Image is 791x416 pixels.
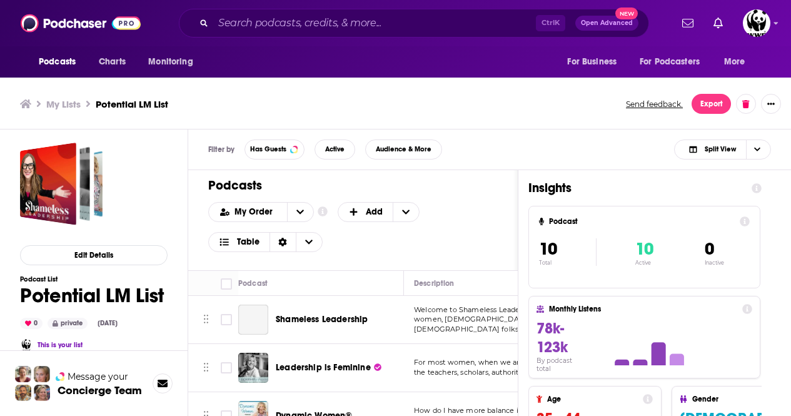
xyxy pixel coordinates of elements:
span: the teachers, scholars, authorities and models are [414,368,585,377]
span: Message your [68,370,128,383]
span: New [615,8,638,19]
img: User Profile [743,9,770,37]
input: Search podcasts, credits, & more... [213,13,536,33]
span: Podcasts [39,53,76,71]
p: Active [635,260,653,266]
h1: Podcasts [208,178,488,193]
span: women, [DEMOGRAPHIC_DATA] people, [DEMOGRAPHIC_DATA] folks, and [414,315,558,333]
a: Leadership is Feminine [276,362,381,374]
button: open menu [30,50,92,74]
span: Audience & More [376,146,431,153]
h1: Potential LM List [20,283,164,308]
span: 78k-123k [537,319,568,357]
span: Toggle select row [221,362,232,373]
div: private [48,318,88,329]
a: Shameless Leadership [276,313,368,326]
a: Show notifications dropdown [677,13,698,34]
div: [DATE] [93,318,123,328]
span: Open Advanced [581,20,633,26]
span: Toggle select row [221,314,232,325]
span: Charts [99,53,126,71]
a: Shameless Leadership [238,305,268,335]
div: Search podcasts, credits, & more... [179,9,649,38]
a: Show notifications dropdown [708,13,728,34]
span: For Business [567,53,617,71]
button: Choose View [208,232,323,252]
span: Leadership is Feminine [276,362,371,373]
span: For Podcasters [640,53,700,71]
img: Leadership is Feminine [238,353,268,383]
span: For most women, when we are invited to study leadership [414,358,617,367]
h3: Potential LM List [96,98,168,110]
span: My Order [234,208,277,216]
h3: Concierge Team [58,384,142,397]
button: Choose View [674,140,771,160]
img: Barbara Profile [34,385,50,401]
h3: Filter by [208,145,234,154]
button: Open AdvancedNew [575,16,638,31]
span: Ctrl K [536,15,565,31]
button: Move [202,358,210,377]
button: open menu [715,50,761,74]
a: My Lists [46,98,81,110]
a: Charts [91,50,133,74]
img: Sydney Profile [15,366,31,382]
button: open menu [287,203,313,221]
span: 10 [539,238,557,260]
div: Podcast [238,276,268,291]
img: WWF MXA Team [20,339,33,352]
h3: Podcast List [20,275,164,283]
button: Move [202,310,210,329]
button: Export [692,94,731,114]
img: Jules Profile [34,366,50,382]
span: How do I have more balance in my life? How do I have [414,406,605,415]
h4: Podcast [549,217,735,226]
a: This is your list [38,341,83,349]
h4: By podcast total [537,357,588,373]
button: Show More Button [761,94,781,114]
button: open menu [139,50,209,74]
button: Send feedback. [622,99,687,109]
span: Monitoring [148,53,193,71]
span: Active [325,146,345,153]
img: Jon Profile [15,385,31,401]
span: Logged in as MXA_Team [743,9,770,37]
div: Sort Direction [270,233,296,251]
p: Inactive [705,260,724,266]
div: 0 [20,318,43,329]
a: Potential LM List [20,143,103,225]
span: More [724,53,745,71]
button: open menu [209,208,287,216]
span: Welcome to Shameless Leadership! This show is for [414,305,593,314]
img: Podchaser - Follow, Share and Rate Podcasts [21,11,141,35]
span: 10 [635,238,653,260]
span: Has Guests [250,146,286,153]
span: Add [366,208,383,216]
h4: Monthly Listens [549,305,737,313]
a: Show additional information [318,206,328,218]
button: Audience & More [365,140,442,160]
button: Show profile menu [743,9,770,37]
button: + Add [338,202,420,222]
p: Total [539,260,596,266]
button: Edit Details [20,245,168,265]
button: Has Guests [244,140,305,160]
span: Split View [705,146,736,153]
h2: Choose List sort [208,202,314,222]
h4: Age [547,395,638,403]
span: Shameless Leadership [276,314,368,325]
h1: Insights [528,180,742,196]
button: open menu [558,50,632,74]
button: open menu [632,50,718,74]
span: Table [237,238,259,246]
span: 0 [705,238,714,260]
button: Active [315,140,355,160]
